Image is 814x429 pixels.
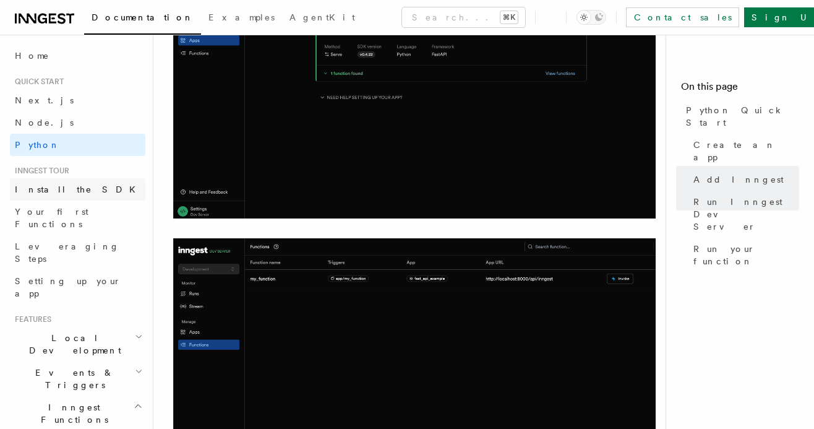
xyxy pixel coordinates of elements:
a: Python [10,134,145,156]
a: Home [10,45,145,67]
span: Node.js [15,118,74,128]
span: Run Inngest Dev Server [693,196,799,233]
span: Your first Functions [15,207,88,229]
button: Toggle dark mode [576,10,606,25]
span: Features [10,314,51,324]
span: AgentKit [289,12,355,22]
kbd: ⌘K [500,11,518,24]
a: Run your function [688,238,799,272]
span: Inngest tour [10,166,69,176]
a: Create an app [688,134,799,168]
span: Create an app [693,139,799,163]
a: Run Inngest Dev Server [688,191,799,238]
span: Leveraging Steps [15,241,119,264]
span: Install the SDK [15,184,143,194]
a: Next.js [10,89,145,111]
span: Run your function [693,243,799,267]
a: Node.js [10,111,145,134]
a: Python Quick Start [681,99,799,134]
a: Leveraging Steps [10,235,145,270]
span: Next.js [15,95,74,105]
a: Install the SDK [10,178,145,201]
span: Python Quick Start [686,104,799,129]
span: Home [15,50,49,62]
span: Local Development [10,332,135,357]
span: Add Inngest [693,173,784,186]
a: Setting up your app [10,270,145,305]
span: Examples [208,12,275,22]
span: Documentation [92,12,194,22]
span: Setting up your app [15,276,121,298]
a: Documentation [84,4,201,35]
button: Events & Triggers [10,362,145,396]
span: Quick start [10,77,64,87]
a: Your first Functions [10,201,145,235]
h4: On this page [681,79,799,99]
span: Python [15,140,60,150]
a: Contact sales [626,7,739,27]
a: AgentKit [282,4,362,33]
span: Inngest Functions [10,401,134,426]
a: Examples [201,4,282,33]
a: Add Inngest [688,168,799,191]
button: Local Development [10,327,145,362]
button: Search...⌘K [402,7,525,27]
span: Events & Triggers [10,366,135,391]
